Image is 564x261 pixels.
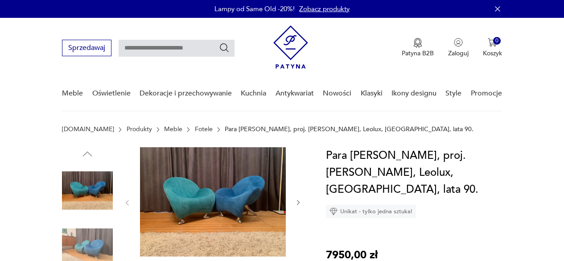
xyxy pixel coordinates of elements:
[402,38,434,58] button: Patyna B2B
[402,38,434,58] a: Ikona medaluPatyna B2B
[62,76,83,111] a: Meble
[471,76,502,111] a: Promocje
[140,76,232,111] a: Dekoracje i przechowywanie
[219,42,230,53] button: Szukaj
[329,207,338,215] img: Ikona diamentu
[195,126,213,133] a: Fotele
[361,76,383,111] a: Klasyki
[62,40,111,56] button: Sprzedawaj
[299,4,350,13] a: Zobacz produkty
[402,49,434,58] p: Patyna B2B
[454,38,463,47] img: Ikonka użytkownika
[448,38,469,58] button: Zaloguj
[62,126,114,133] a: [DOMAIN_NAME]
[214,4,295,13] p: Lampy od Same Old -20%!
[225,126,473,133] p: Para [PERSON_NAME], proj. [PERSON_NAME], Leolux, [GEOGRAPHIC_DATA], lata 90.
[483,49,502,58] p: Koszyk
[273,25,308,69] img: Patyna - sklep z meblami i dekoracjami vintage
[326,205,416,218] div: Unikat - tylko jedna sztuka!
[164,126,182,133] a: Meble
[391,76,436,111] a: Ikony designu
[483,38,502,58] button: 0Koszyk
[140,147,286,257] img: Zdjęcie produktu Para foteli Papageno, proj. Jan Armgardt, Leolux, Holandia, lata 90.
[62,46,111,52] a: Sprzedawaj
[62,165,113,216] img: Zdjęcie produktu Para foteli Papageno, proj. Jan Armgardt, Leolux, Holandia, lata 90.
[276,76,314,111] a: Antykwariat
[413,38,422,48] img: Ikona medalu
[127,126,152,133] a: Produkty
[445,76,461,111] a: Style
[448,49,469,58] p: Zaloguj
[92,76,131,111] a: Oświetlenie
[493,37,501,45] div: 0
[323,76,351,111] a: Nowości
[241,76,266,111] a: Kuchnia
[488,38,497,47] img: Ikona koszyka
[326,147,502,198] h1: Para [PERSON_NAME], proj. [PERSON_NAME], Leolux, [GEOGRAPHIC_DATA], lata 90.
